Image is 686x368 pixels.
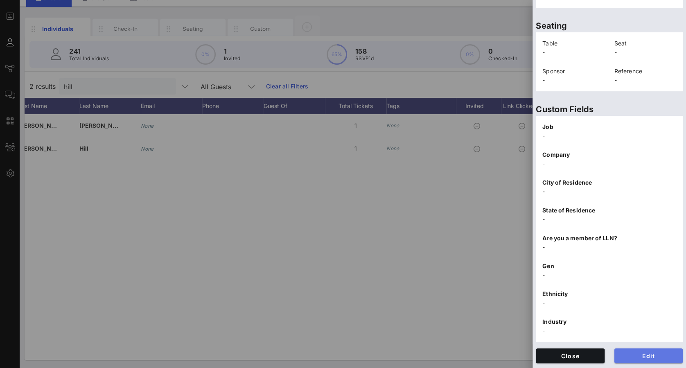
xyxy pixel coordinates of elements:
span: Close [542,352,598,359]
p: - [614,76,677,85]
p: - [614,48,677,57]
p: Industry [542,317,676,326]
p: Seating [536,19,683,32]
p: Gen [542,262,676,271]
p: - [542,187,676,196]
p: Job [542,122,676,131]
p: - [542,326,676,335]
span: Edit [621,352,677,359]
p: Table [542,39,605,48]
p: - [542,215,676,224]
p: Ethnicity [542,289,676,298]
button: Edit [614,348,683,363]
p: Custom Fields [536,103,683,116]
p: - [542,298,676,307]
p: - [542,159,676,168]
p: - [542,48,605,57]
button: Close [536,348,605,363]
p: Sponsor [542,67,605,76]
p: Seat [614,39,677,48]
p: Are you a member of LLN? [542,234,676,243]
p: - [542,131,676,140]
p: Reference [614,67,677,76]
p: City of Residence [542,178,676,187]
p: - [542,243,676,252]
p: - [542,271,676,280]
p: Company [542,150,676,159]
p: State of Residence [542,206,676,215]
p: - [542,76,605,85]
